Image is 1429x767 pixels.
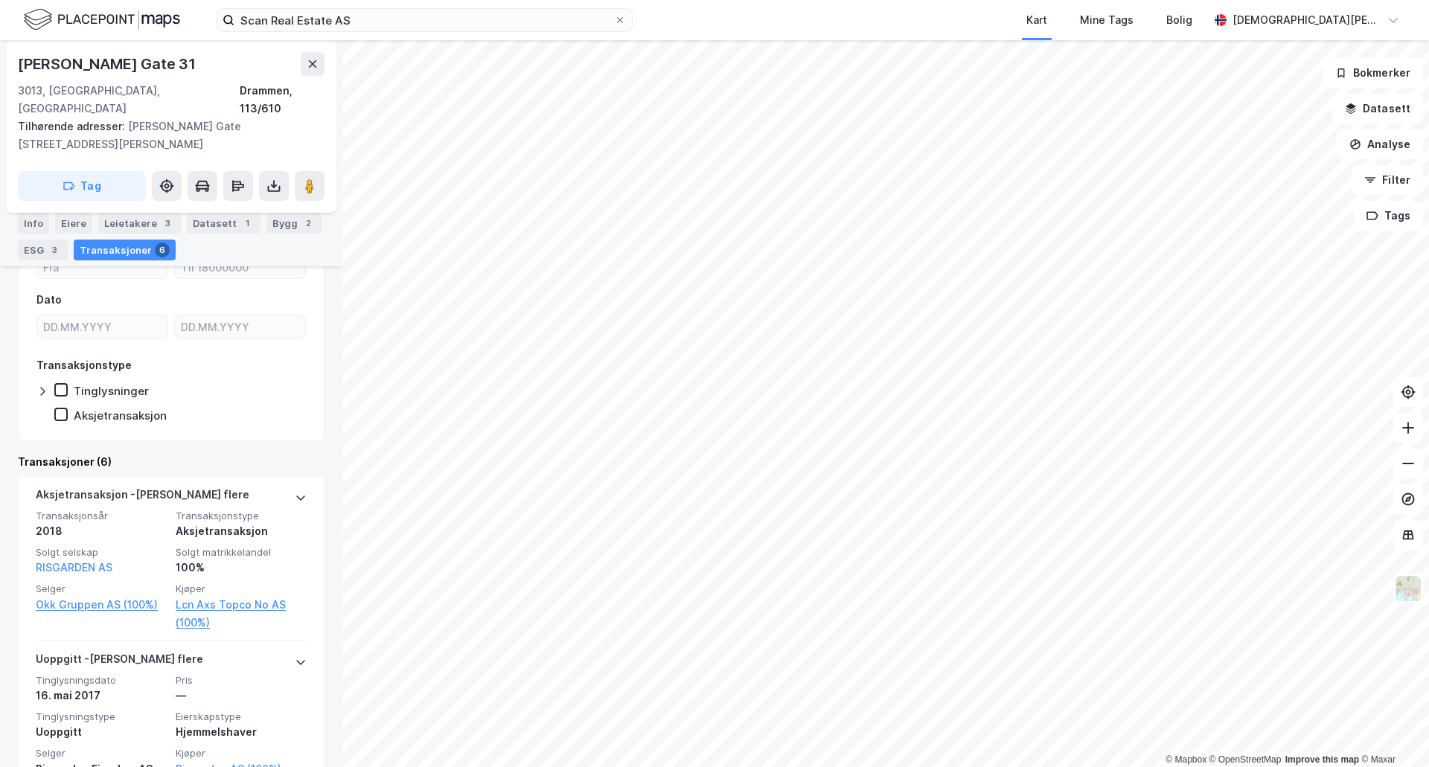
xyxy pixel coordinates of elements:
span: Tilhørende adresser: [18,120,128,132]
div: Aksjetransaksjon - [PERSON_NAME] flere [36,486,249,510]
span: Transaksjonsår [36,510,167,522]
span: Tinglysningstype [36,710,167,723]
input: Fra [37,256,167,278]
div: Tinglysninger [74,384,149,398]
div: Dato [36,291,62,309]
div: Aksjetransaksjon [74,408,167,423]
div: Eiere [55,213,92,234]
span: Transaksjonstype [176,510,307,522]
a: Lcn Axs Topco No AS (100%) [176,596,307,632]
div: 16. mai 2017 [36,687,167,705]
div: — [176,687,307,705]
span: Eierskapstype [176,710,307,723]
button: Datasett [1332,94,1423,123]
div: Leietakere [98,213,181,234]
div: 3013, [GEOGRAPHIC_DATA], [GEOGRAPHIC_DATA] [18,82,240,118]
a: Okk Gruppen AS (100%) [36,596,167,614]
span: Selger [36,747,167,760]
button: Tags [1354,201,1423,231]
div: Kart [1026,11,1047,29]
div: 2018 [36,522,167,540]
span: Solgt selskap [36,546,167,559]
input: DD.MM.YYYY [37,315,167,338]
input: Til 18000000 [175,256,305,278]
button: Tag [18,171,146,201]
div: Aksjetransaksjon [176,522,307,540]
div: 6 [155,243,170,257]
a: OpenStreetMap [1209,754,1282,765]
div: Mine Tags [1080,11,1134,29]
button: Analyse [1337,129,1423,159]
span: Tinglysningsdato [36,674,167,687]
div: 100% [176,559,307,577]
span: Selger [36,583,167,595]
div: 3 [160,216,175,231]
input: Søk på adresse, matrikkel, gårdeiere, leietakere eller personer [234,9,614,31]
div: [DEMOGRAPHIC_DATA][PERSON_NAME] [1233,11,1381,29]
button: Filter [1352,165,1423,195]
div: Transaksjoner (6) [18,453,325,471]
div: [PERSON_NAME] Gate 31 [18,52,199,76]
span: Pris [176,674,307,687]
div: 1 [240,216,255,231]
span: Solgt matrikkelandel [176,546,307,559]
img: Z [1394,574,1422,603]
a: Improve this map [1285,754,1359,765]
input: DD.MM.YYYY [175,315,305,338]
div: 2 [301,216,316,231]
div: Datasett [187,213,260,234]
div: Bolig [1166,11,1192,29]
div: Transaksjonstype [36,356,132,374]
div: Hjemmelshaver [176,723,307,741]
div: Drammen, 113/610 [240,82,325,118]
button: Bokmerker [1323,58,1423,88]
div: 3 [47,243,62,257]
div: Kontrollprogram for chat [1355,696,1429,767]
a: RISGARDEN AS [36,561,112,574]
div: [PERSON_NAME] Gate [STREET_ADDRESS][PERSON_NAME] [18,118,313,153]
a: Mapbox [1166,754,1206,765]
div: Info [18,213,49,234]
div: ESG [18,240,68,260]
div: Uoppgitt [36,723,167,741]
div: Uoppgitt - [PERSON_NAME] flere [36,650,203,674]
div: Transaksjoner [74,240,176,260]
span: Kjøper [176,747,307,760]
img: logo.f888ab2527a4732fd821a326f86c7f29.svg [24,7,180,33]
div: Bygg [266,213,322,234]
iframe: Chat Widget [1355,696,1429,767]
span: Kjøper [176,583,307,595]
